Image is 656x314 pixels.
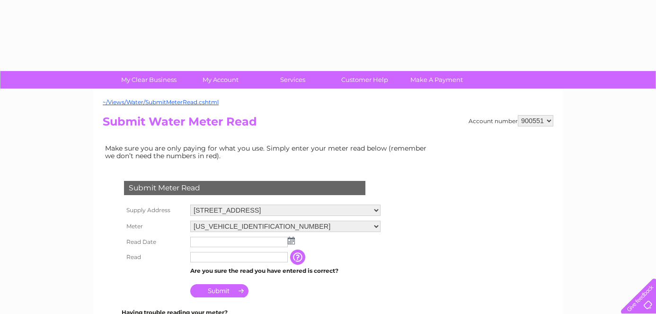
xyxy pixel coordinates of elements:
th: Supply Address [122,202,188,218]
input: Submit [190,284,248,297]
a: Services [254,71,332,89]
td: Are you sure the read you have entered is correct? [188,265,383,277]
a: ~/Views/Water/SubmitMeterRead.cshtml [103,99,219,106]
a: My Clear Business [110,71,188,89]
th: Meter [122,218,188,234]
a: My Account [182,71,260,89]
h2: Submit Water Meter Read [103,115,553,133]
th: Read [122,250,188,265]
input: Information [290,250,307,265]
img: ... [288,237,295,244]
a: Customer Help [326,71,404,89]
div: Account number [469,115,553,126]
td: Make sure you are only paying for what you use. Simply enter your meter read below (remember we d... [103,142,434,162]
div: Submit Meter Read [124,181,365,195]
a: Make A Payment [398,71,476,89]
th: Read Date [122,234,188,250]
